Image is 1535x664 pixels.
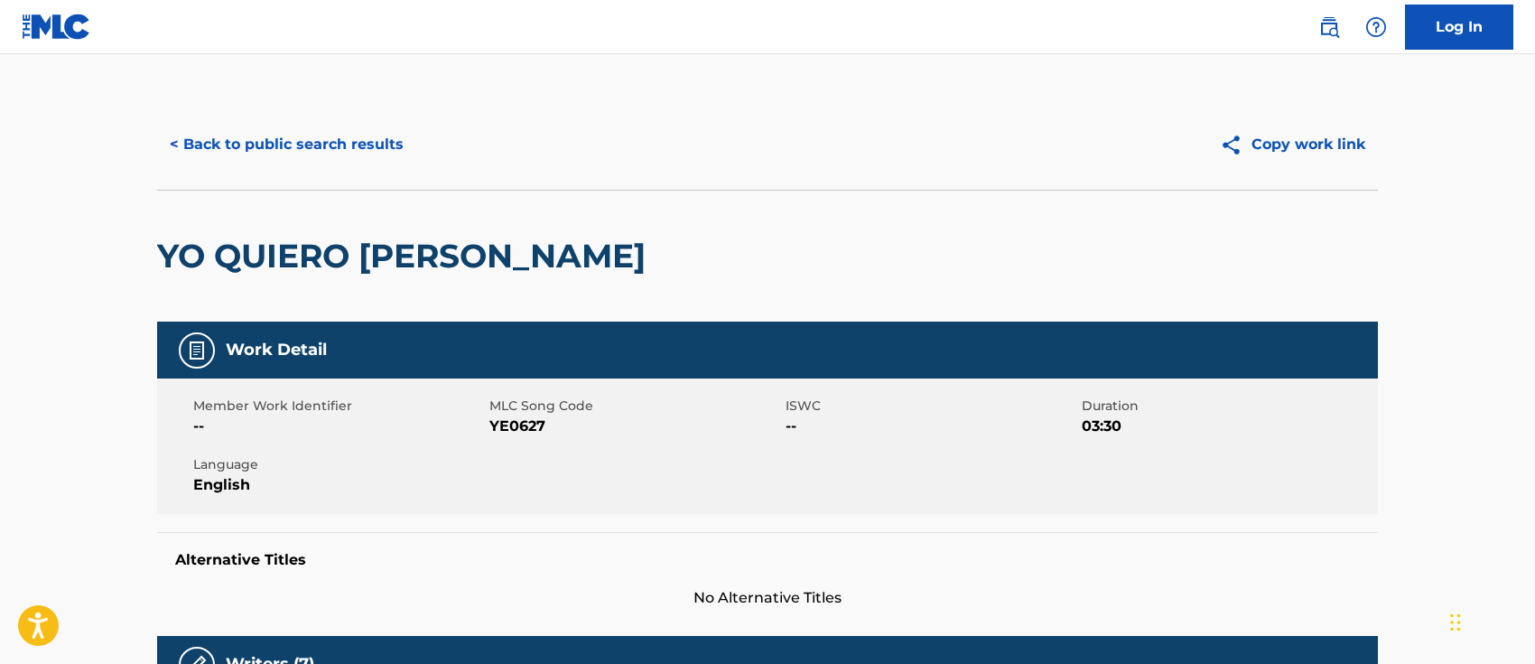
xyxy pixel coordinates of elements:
[1207,122,1378,167] button: Copy work link
[489,397,781,416] span: MLC Song Code
[1220,134,1251,156] img: Copy work link
[1405,5,1513,50] a: Log In
[1450,595,1461,650] div: Arrastrar
[175,551,1360,569] h5: Alternative Titles
[193,416,485,437] span: --
[22,14,91,40] img: MLC Logo
[193,455,485,474] span: Language
[1358,9,1394,45] div: Help
[1318,16,1340,38] img: search
[157,587,1378,609] span: No Alternative Titles
[193,474,485,496] span: English
[193,397,485,416] span: Member Work Identifier
[1082,397,1373,416] span: Duration
[1082,416,1373,437] span: 03:30
[226,340,327,360] h5: Work Detail
[1365,16,1387,38] img: help
[186,340,208,361] img: Work Detail
[1311,9,1347,45] a: Public Search
[157,236,655,276] h2: YO QUIERO [PERSON_NAME]
[489,416,781,437] span: YE0627
[157,122,416,167] button: < Back to public search results
[786,416,1077,437] span: --
[1445,577,1535,664] iframe: Chat Widget
[786,397,1077,416] span: ISWC
[1445,577,1535,664] div: Widget de chat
